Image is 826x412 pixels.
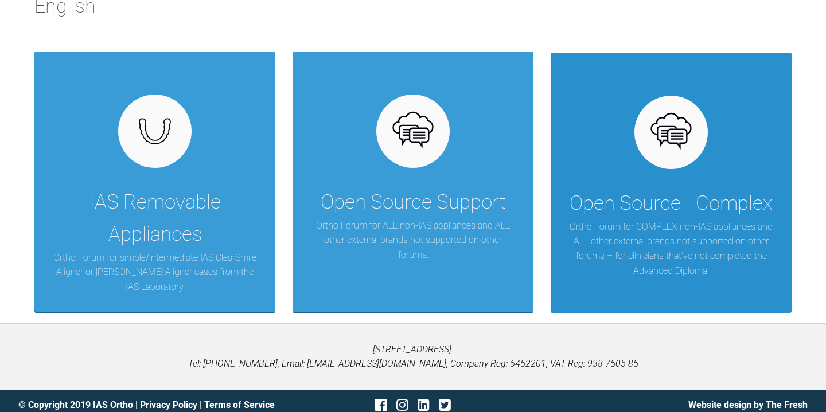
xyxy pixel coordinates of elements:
[293,52,533,312] a: Open Source SupportOrtho Forum for ALL non-IAS appliances and ALL other external brands not suppo...
[649,110,693,154] img: opensource.6e495855.svg
[34,52,275,312] a: IAS Removable AppliancesOrtho Forum for simple/intermediate IAS ClearSmile Aligner or [PERSON_NAM...
[204,399,275,410] a: Terms of Service
[688,399,808,410] a: Website design by The Fresh
[570,187,773,219] div: Open Source - Complex
[321,186,506,218] div: Open Source Support
[140,399,197,410] a: Privacy Policy
[18,342,808,371] p: [STREET_ADDRESS]. Tel: [PHONE_NUMBER], Email: [EMAIL_ADDRESS][DOMAIN_NAME], Company Reg: 6452201,...
[391,109,435,153] img: opensource.6e495855.svg
[133,115,177,148] img: removables.927eaa4e.svg
[310,218,516,262] p: Ortho Forum for ALL non-IAS appliances and ALL other external brands not supported on other forums.
[568,219,774,278] p: Ortho Forum for COMPLEX non-IAS appliances and ALL other external brands not supported on other f...
[551,52,792,312] a: Open Source - ComplexOrtho Forum for COMPLEX non-IAS appliances and ALL other external brands not...
[52,186,258,250] div: IAS Removable Appliances
[52,250,258,295] p: Ortho Forum for simple/intermediate IAS ClearSmile Aligner or [PERSON_NAME] Aligner cases from th...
